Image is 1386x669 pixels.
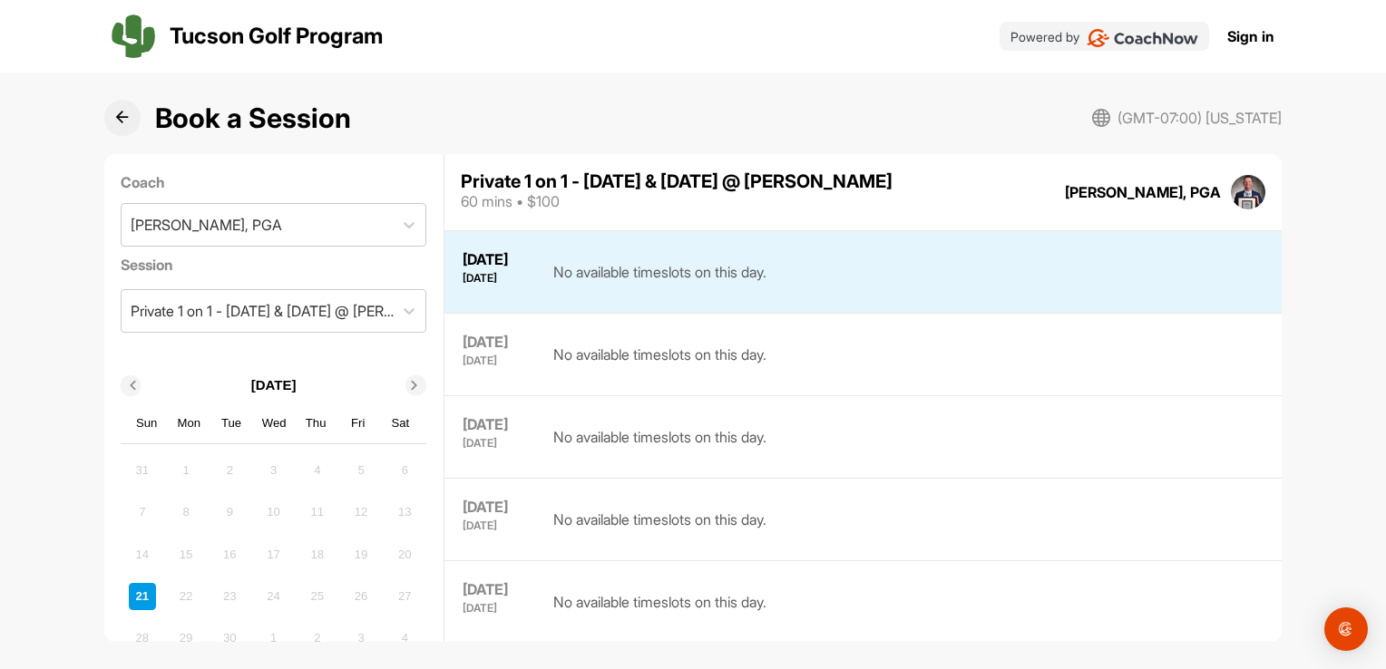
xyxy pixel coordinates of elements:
[1092,109,1110,127] img: svg+xml;base64,PHN2ZyB3aWR0aD0iMjAiIGhlaWdodD0iMjAiIHZpZXdCb3g9IjAgMCAyMCAyMCIgZmlsbD0ibm9uZSIgeG...
[463,414,535,434] div: [DATE]
[553,414,766,460] div: No available timeslots on this day.
[463,438,535,449] div: [DATE]
[304,412,327,435] div: Thu
[1065,181,1221,203] div: [PERSON_NAME], PGA
[463,273,535,284] div: [DATE]
[216,499,243,526] div: Not available Tuesday, September 9th, 2025
[391,499,418,526] div: Not available Saturday, September 13th, 2025
[135,412,159,435] div: Sun
[553,497,766,542] div: No available timeslots on this day.
[121,171,426,193] label: Coach
[389,412,413,435] div: Sat
[391,583,418,610] div: Not available Saturday, September 27th, 2025
[391,625,418,652] div: Not available Saturday, October 4th, 2025
[304,499,331,526] div: Not available Thursday, September 11th, 2025
[463,355,535,366] div: [DATE]
[126,454,421,654] div: month 2025-09
[347,499,375,526] div: Not available Friday, September 12th, 2025
[172,499,200,526] div: Not available Monday, September 8th, 2025
[461,172,893,190] div: Private 1 on 1 - [DATE] & [DATE] @ [PERSON_NAME]
[463,579,535,599] div: [DATE]
[304,540,331,567] div: Not available Thursday, September 18th, 2025
[216,583,243,610] div: Not available Tuesday, September 23rd, 2025
[216,457,243,484] div: Not available Tuesday, September 2nd, 2025
[463,497,535,517] div: [DATE]
[463,249,535,269] div: [DATE]
[172,583,200,610] div: Not available Monday, September 22nd, 2025
[1324,607,1368,651] div: Open Intercom Messenger
[1010,27,1079,46] p: Powered by
[463,520,535,531] div: [DATE]
[304,457,331,484] div: Not available Thursday, September 4th, 2025
[172,625,200,652] div: Not available Monday, September 29th, 2025
[260,583,288,610] div: Not available Wednesday, September 24th, 2025
[129,583,156,610] div: Not available Sunday, September 21st, 2025
[129,499,156,526] div: Not available Sunday, September 7th, 2025
[260,457,288,484] div: Not available Wednesday, September 3rd, 2025
[463,603,535,614] div: [DATE]
[553,332,766,377] div: No available timeslots on this day.
[463,332,535,352] div: [DATE]
[260,540,288,567] div: Not available Wednesday, September 17th, 2025
[155,98,351,139] h1: Book a Session
[129,625,156,652] div: Not available Sunday, September 28th, 2025
[216,625,243,652] div: Not available Tuesday, September 30th, 2025
[553,579,766,625] div: No available timeslots on this day.
[553,249,766,295] div: No available timeslots on this day.
[304,583,331,610] div: Not available Thursday, September 25th, 2025
[461,190,893,212] div: 60 mins • $100
[172,540,200,567] div: Not available Monday, September 15th, 2025
[260,499,288,526] div: Not available Wednesday, September 10th, 2025
[172,457,200,484] div: Not available Monday, September 1st, 2025
[1227,25,1274,47] a: Sign in
[262,412,286,435] div: Wed
[131,300,395,322] div: Private 1 on 1 - [DATE] & [DATE] @ [PERSON_NAME]
[220,412,243,435] div: Tue
[129,457,156,484] div: Not available Sunday, August 31st, 2025
[346,412,370,435] div: Fri
[347,540,375,567] div: Not available Friday, September 19th, 2025
[216,540,243,567] div: Not available Tuesday, September 16th, 2025
[251,375,297,396] p: [DATE]
[129,540,156,567] div: Not available Sunday, September 14th, 2025
[1118,107,1282,129] span: (GMT-07:00) [US_STATE]
[391,540,418,567] div: Not available Saturday, September 20th, 2025
[347,457,375,484] div: Not available Friday, September 5th, 2025
[131,214,282,236] div: [PERSON_NAME], PGA
[170,20,383,53] p: Tucson Golf Program
[391,457,418,484] div: Not available Saturday, September 6th, 2025
[260,625,288,652] div: Not available Wednesday, October 1st, 2025
[1087,29,1198,47] img: CoachNow
[178,412,201,435] div: Mon
[304,625,331,652] div: Not available Thursday, October 2nd, 2025
[121,254,426,276] label: Session
[112,15,155,58] img: logo
[1231,175,1265,209] img: square_b8d82031cc37b4ba160fba614de00b99.jpg
[347,583,375,610] div: Not available Friday, September 26th, 2025
[347,625,375,652] div: Not available Friday, October 3rd, 2025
